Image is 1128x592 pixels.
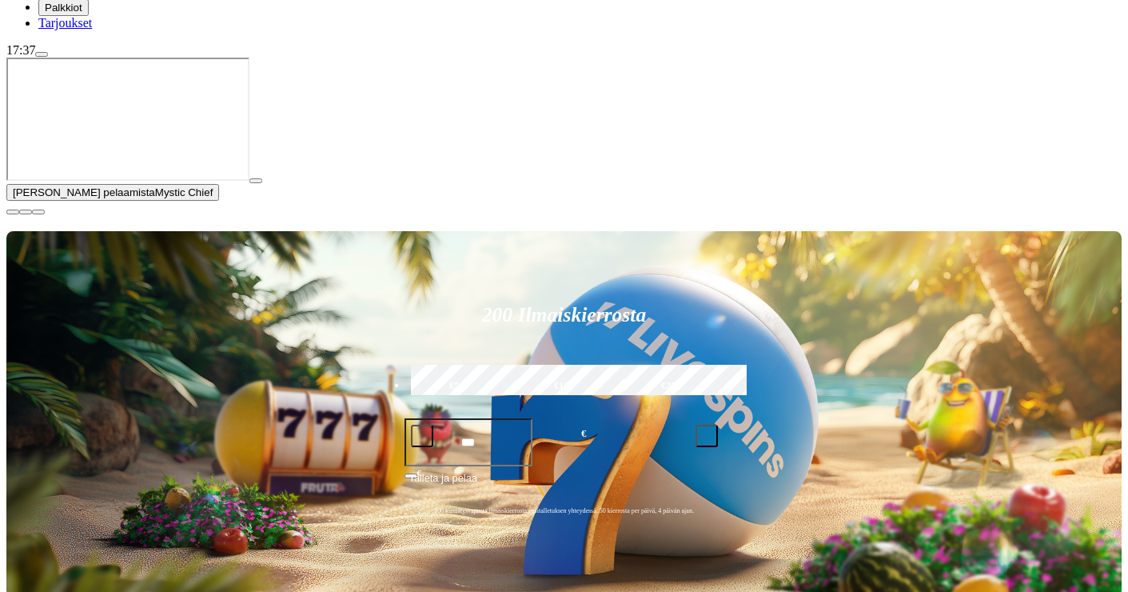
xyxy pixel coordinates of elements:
[407,362,508,409] label: €50
[19,210,32,214] button: chevron-down icon
[513,362,614,409] label: €150
[6,43,35,57] span: 17:37
[249,178,262,183] button: play icon
[35,52,48,57] button: menu
[6,210,19,214] button: close icon
[6,184,219,201] button: [PERSON_NAME] pelaamistaMystic Chief
[409,470,477,499] span: Talleta ja pelaa
[417,468,422,478] span: €
[155,186,213,198] span: Mystic Chief
[620,362,721,409] label: €250
[45,2,82,14] span: Palkkiot
[405,470,724,500] button: Talleta ja pelaa
[32,210,45,214] button: fullscreen icon
[38,16,92,30] a: Tarjoukset
[6,58,249,181] iframe: Mystic Chief
[696,425,718,447] button: plus icon
[581,426,586,442] span: €
[13,186,155,198] span: [PERSON_NAME] pelaamista
[411,425,433,447] button: minus icon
